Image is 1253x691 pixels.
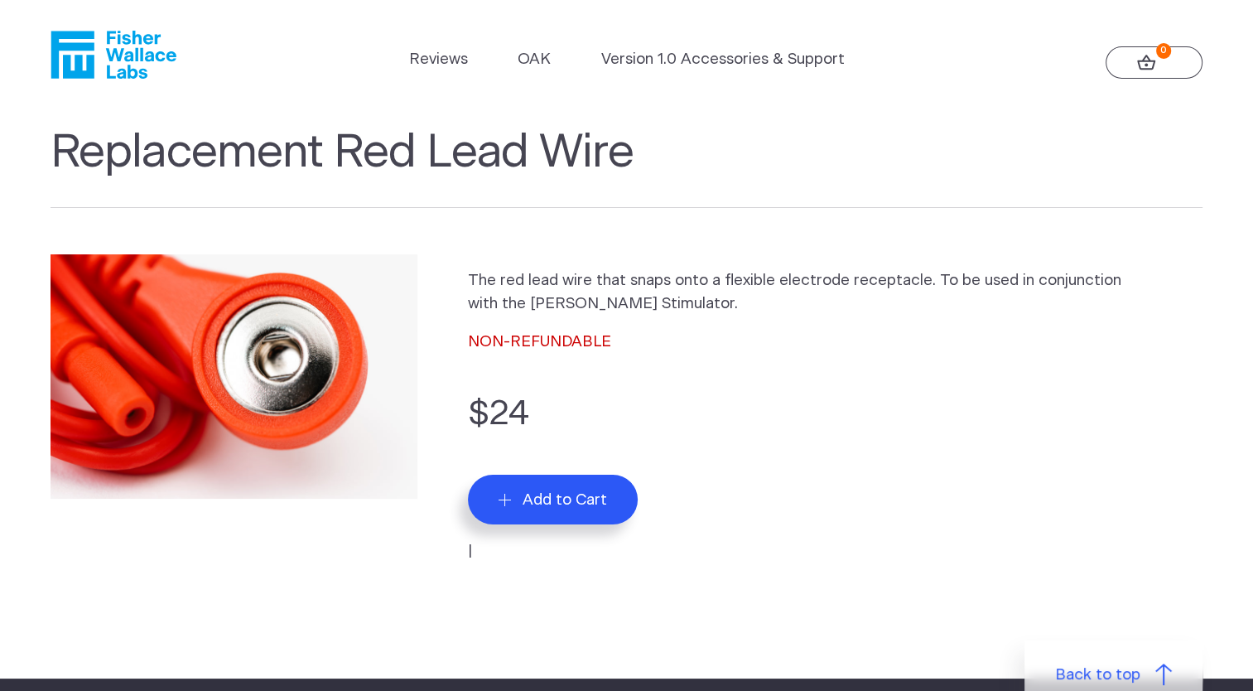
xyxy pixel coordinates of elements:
span: Back to top [1055,664,1140,687]
a: Reviews [408,48,467,71]
p: The red lead wire that snaps onto a flexible electrode receptacle. To be used in conjunction with... [468,269,1144,316]
a: 0 [1106,46,1203,80]
span: NON-REFUNDABLE [468,334,611,350]
img: Replacement Red Lead Wire [51,254,418,500]
strong: 0 [1156,43,1172,59]
p: $24 [468,389,1203,441]
form: | [468,389,1203,563]
a: Version 1.0 Accessories & Support [601,48,845,71]
a: Fisher Wallace [51,31,176,79]
button: Add to Cart [468,475,638,524]
h1: Replacement Red Lead Wire [51,125,1203,208]
span: Add to Cart [523,490,607,510]
a: OAK [518,48,551,71]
